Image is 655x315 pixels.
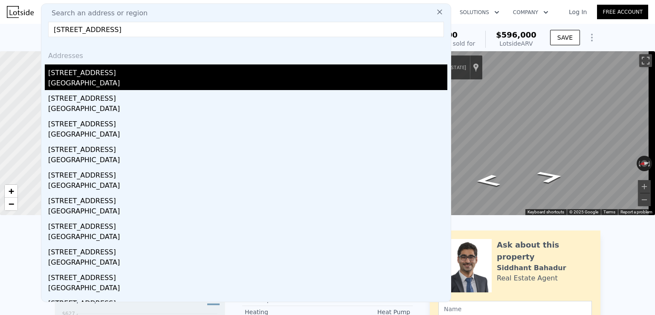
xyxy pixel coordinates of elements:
[48,167,447,181] div: [STREET_ADDRESS]
[583,29,600,46] button: Show Options
[559,8,597,16] a: Log In
[45,44,447,64] div: Addresses
[48,283,447,295] div: [GEOGRAPHIC_DATA]
[7,6,34,18] img: Lotside
[48,218,447,232] div: [STREET_ADDRESS]
[569,210,598,214] span: © 2025 Google
[526,167,575,186] path: Go South, 46th Ave S
[48,141,447,155] div: [STREET_ADDRESS]
[48,295,447,309] div: [STREET_ADDRESS]
[48,90,447,104] div: [STREET_ADDRESS]
[453,5,506,20] button: Solutions
[473,63,479,72] a: Show location on map
[48,232,447,244] div: [GEOGRAPHIC_DATA]
[60,296,140,309] div: Price per Square Foot
[390,51,655,215] div: Map
[9,186,14,196] span: +
[48,64,447,78] div: [STREET_ADDRESS]
[506,5,555,20] button: Company
[45,8,148,18] span: Search an address or region
[5,185,17,198] a: Zoom in
[48,192,447,206] div: [STREET_ADDRESS]
[390,51,655,215] div: Street View
[497,239,592,263] div: Ask about this property
[497,273,558,283] div: Real Estate Agent
[639,54,652,67] button: Toggle fullscreen view
[550,30,580,45] button: SAVE
[603,210,615,214] a: Terms (opens in new tab)
[48,22,444,37] input: Enter an address, city, region, neighborhood or zip code
[5,198,17,210] a: Zoom out
[638,180,651,193] button: Zoom in
[48,129,447,141] div: [GEOGRAPHIC_DATA]
[9,198,14,209] span: −
[48,244,447,257] div: [STREET_ADDRESS]
[48,155,447,167] div: [GEOGRAPHIC_DATA]
[636,159,652,168] button: Reset the view
[48,181,447,192] div: [GEOGRAPHIC_DATA]
[637,156,641,171] button: Rotate counterclockwise
[48,206,447,218] div: [GEOGRAPHIC_DATA]
[48,78,447,90] div: [GEOGRAPHIC_DATA]
[48,116,447,129] div: [STREET_ADDRESS]
[48,257,447,269] div: [GEOGRAPHIC_DATA]
[465,172,511,190] path: Go North, 46th Ave S
[597,5,648,19] a: Free Account
[638,193,651,206] button: Zoom out
[620,210,652,214] a: Report a problem
[48,104,447,116] div: [GEOGRAPHIC_DATA]
[648,156,652,171] button: Rotate clockwise
[527,209,564,215] button: Keyboard shortcuts
[48,269,447,283] div: [STREET_ADDRESS]
[496,30,536,39] span: $596,000
[496,39,536,48] div: Lotside ARV
[497,263,566,273] div: Siddhant Bahadur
